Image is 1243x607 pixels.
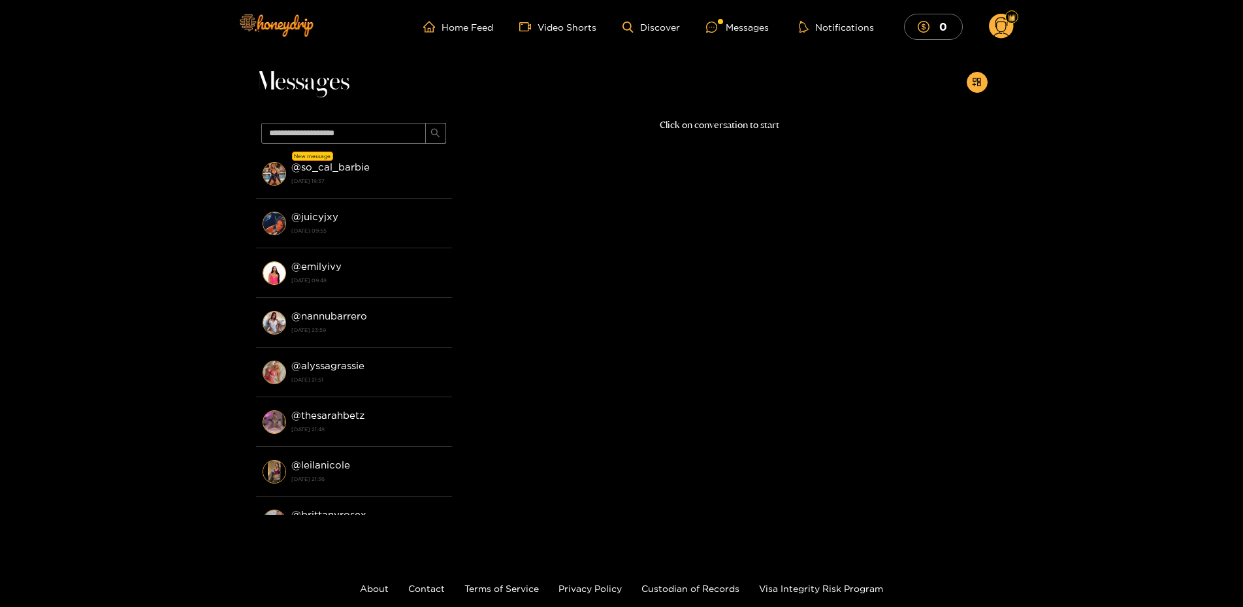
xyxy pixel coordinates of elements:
[291,211,338,222] strong: @ juicyjxy
[291,360,364,371] strong: @ alyssagrassie
[291,175,445,187] strong: [DATE] 18:37
[263,162,286,186] img: conversation
[423,21,493,33] a: Home Feed
[291,459,350,470] strong: @ leilanicole
[291,261,342,272] strong: @ emilyivy
[256,67,349,98] span: Messages
[706,20,769,35] div: Messages
[452,118,988,133] p: Click on conversation to start
[263,510,286,533] img: conversation
[425,123,446,144] button: search
[291,225,445,237] strong: [DATE] 09:55
[291,473,445,485] strong: [DATE] 21:36
[263,410,286,434] img: conversation
[430,128,440,139] span: search
[937,20,949,33] mark: 0
[291,509,366,520] strong: @ brittanyrosex
[291,324,445,336] strong: [DATE] 23:59
[263,261,286,285] img: conversation
[972,77,982,88] span: appstore-add
[918,21,936,33] span: dollar
[360,583,389,593] a: About
[759,583,883,593] a: Visa Integrity Risk Program
[292,152,333,161] div: New message
[263,212,286,235] img: conversation
[263,311,286,335] img: conversation
[558,583,622,593] a: Privacy Policy
[795,20,878,33] button: Notifications
[622,22,679,33] a: Discover
[423,21,442,33] span: home
[519,21,596,33] a: Video Shorts
[291,310,367,321] strong: @ nannubarrero
[904,14,963,39] button: 0
[263,361,286,384] img: conversation
[291,423,445,435] strong: [DATE] 21:48
[408,583,445,593] a: Contact
[263,460,286,484] img: conversation
[464,583,539,593] a: Terms of Service
[291,161,370,172] strong: @ so_cal_barbie
[1008,14,1016,22] img: Fan Level
[291,410,364,421] strong: @ thesarahbetz
[291,274,445,286] strong: [DATE] 09:48
[967,72,988,93] button: appstore-add
[641,583,739,593] a: Custodian of Records
[291,374,445,386] strong: [DATE] 21:51
[519,21,538,33] span: video-camera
